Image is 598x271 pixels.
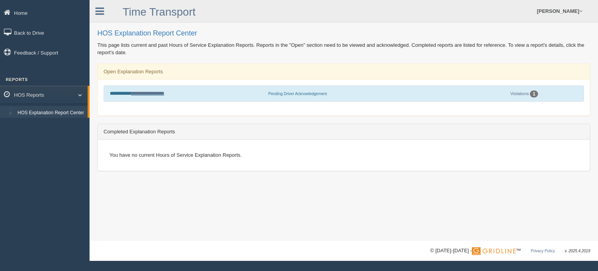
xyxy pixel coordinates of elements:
[268,92,327,96] span: Pending Driver Acknowledgement
[123,6,195,18] a: Time Transport
[430,247,590,255] div: © [DATE]-[DATE] - ™
[14,106,88,120] a: HOS Explanation Report Center
[97,30,590,37] h2: HOS Explanation Report Center
[472,247,516,255] img: Gridline
[104,145,584,165] div: You have no current Hours of Service Explanation Reports.
[510,91,529,96] a: Violations
[565,249,590,253] span: v. 2025.4.2019
[98,124,590,140] div: Completed Explanation Reports
[98,64,590,80] div: Open Explanation Reports
[530,90,538,97] div: 1
[531,249,555,253] a: Privacy Policy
